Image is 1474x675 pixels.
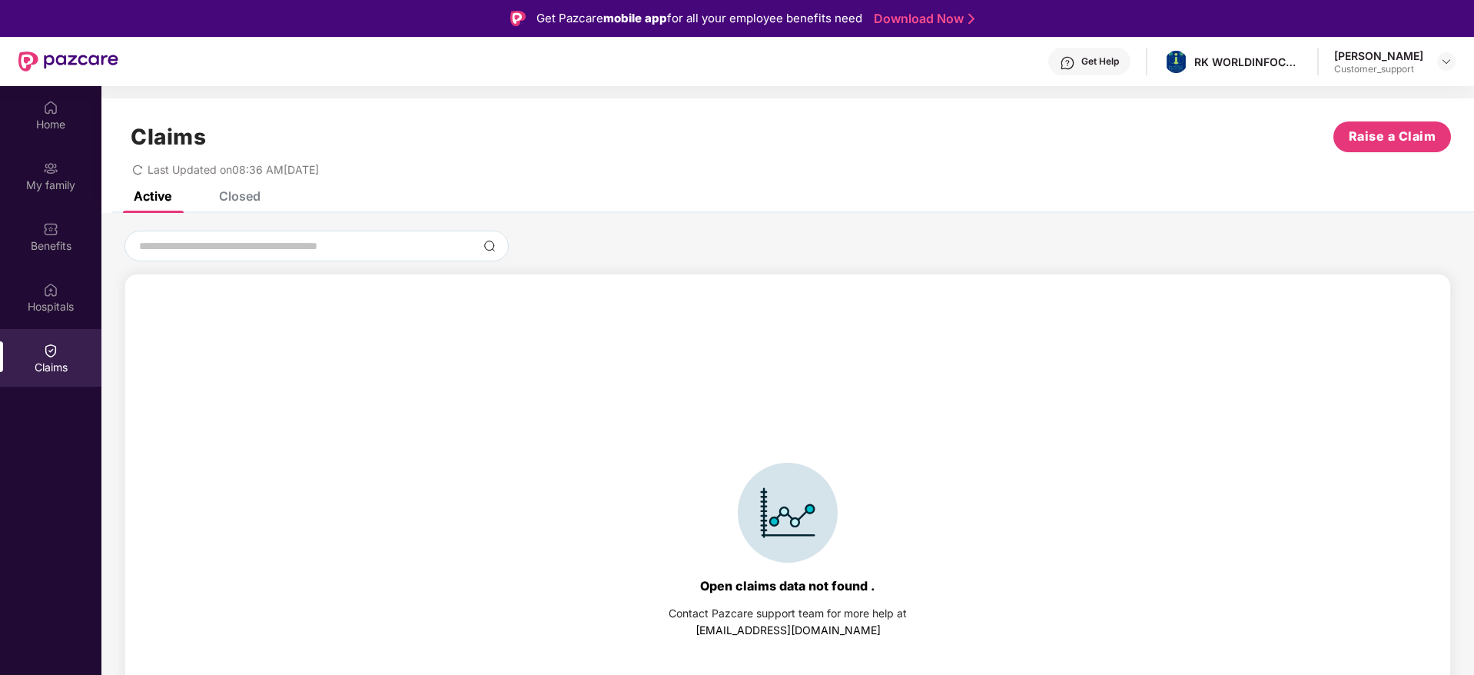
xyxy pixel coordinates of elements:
img: svg+xml;base64,PHN2ZyBpZD0iSG9zcGl0YWxzIiB4bWxucz0iaHR0cDovL3d3dy53My5vcmcvMjAwMC9zdmciIHdpZHRoPS... [43,282,58,298]
img: svg+xml;base64,PHN2ZyB3aWR0aD0iMjAiIGhlaWdodD0iMjAiIHZpZXdCb3g9IjAgMCAyMCAyMCIgZmlsbD0ibm9uZSIgeG... [43,161,58,176]
div: Open claims data not found . [700,578,875,594]
img: Stroke [968,11,974,27]
div: Closed [219,188,261,204]
div: Customer_support [1334,63,1423,75]
img: svg+xml;base64,PHN2ZyBpZD0iU2VhcmNoLTMyeDMyIiB4bWxucz0iaHR0cDovL3d3dy53My5vcmcvMjAwMC9zdmciIHdpZH... [483,240,496,252]
span: redo [132,163,143,176]
div: Get Help [1081,55,1119,68]
span: Raise a Claim [1349,127,1436,146]
div: RK WORLDINFOCOM PRIVATE LIMITED [1194,55,1302,69]
img: whatsapp%20image%202024-01-05%20at%2011.24.52%20am.jpeg [1165,51,1187,73]
img: svg+xml;base64,PHN2ZyBpZD0iQ2xhaW0iIHhtbG5zPSJodHRwOi8vd3d3LnczLm9yZy8yMDAwL3N2ZyIgd2lkdGg9IjIwIi... [43,343,58,358]
img: svg+xml;base64,PHN2ZyBpZD0iSWNvbl9DbGFpbSIgZGF0YS1uYW1lPSJJY29uIENsYWltIiB4bWxucz0iaHR0cDovL3d3dy... [738,463,838,563]
img: svg+xml;base64,PHN2ZyBpZD0iQmVuZWZpdHMiIHhtbG5zPSJodHRwOi8vd3d3LnczLm9yZy8yMDAwL3N2ZyIgd2lkdGg9Ij... [43,221,58,237]
div: Active [134,188,171,204]
span: Last Updated on 08:36 AM[DATE] [148,163,319,176]
a: Download Now [874,11,970,27]
div: [PERSON_NAME] [1334,48,1423,63]
img: svg+xml;base64,PHN2ZyBpZD0iSG9tZSIgeG1sbnM9Imh0dHA6Ly93d3cudzMub3JnLzIwMDAvc3ZnIiB3aWR0aD0iMjAiIG... [43,100,58,115]
img: New Pazcare Logo [18,52,118,71]
button: Raise a Claim [1333,121,1451,152]
h1: Claims [131,124,206,150]
img: svg+xml;base64,PHN2ZyBpZD0iRHJvcGRvd24tMzJ4MzIiIHhtbG5zPSJodHRwOi8vd3d3LnczLm9yZy8yMDAwL3N2ZyIgd2... [1440,55,1452,68]
strong: mobile app [603,11,667,25]
div: Get Pazcare for all your employee benefits need [536,9,862,28]
img: svg+xml;base64,PHN2ZyBpZD0iSGVscC0zMngzMiIgeG1sbnM9Imh0dHA6Ly93d3cudzMub3JnLzIwMDAvc3ZnIiB3aWR0aD... [1060,55,1075,71]
img: Logo [510,11,526,26]
a: [EMAIL_ADDRESS][DOMAIN_NAME] [696,623,881,637]
div: Contact Pazcare support team for more help at [669,605,907,622]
